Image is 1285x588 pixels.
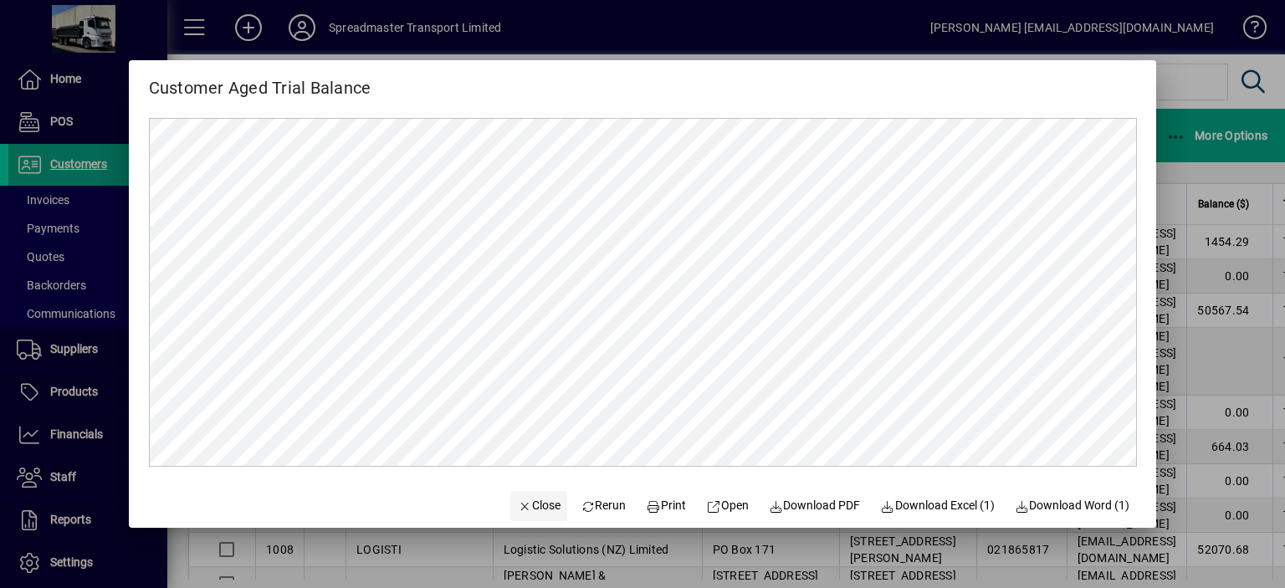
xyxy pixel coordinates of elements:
[769,497,861,514] span: Download PDF
[706,497,749,514] span: Open
[129,60,392,101] h2: Customer Aged Trial Balance
[581,497,627,514] span: Rerun
[647,497,687,514] span: Print
[517,497,561,514] span: Close
[510,491,567,521] button: Close
[699,491,755,521] a: Open
[880,497,995,514] span: Download Excel (1)
[1015,497,1130,514] span: Download Word (1)
[873,491,1001,521] button: Download Excel (1)
[1008,491,1137,521] button: Download Word (1)
[639,491,693,521] button: Print
[762,491,868,521] a: Download PDF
